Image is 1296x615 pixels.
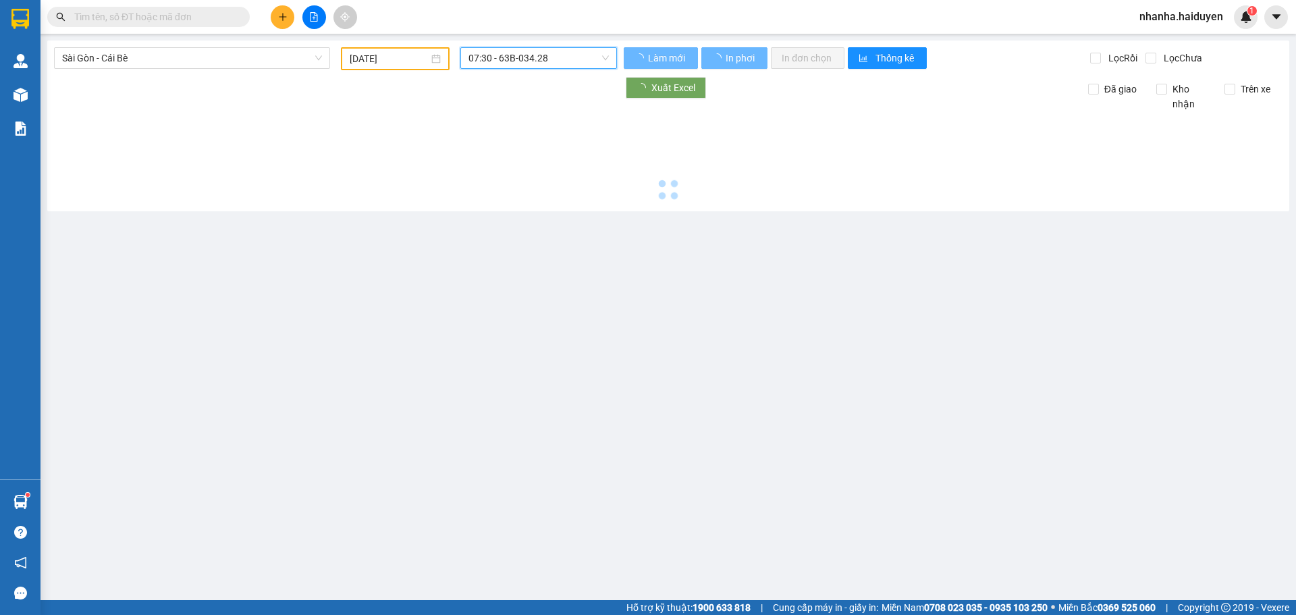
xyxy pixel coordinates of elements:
[278,12,288,22] span: plus
[651,80,695,95] span: Xuất Excel
[848,47,927,69] button: bar-chartThống kê
[468,48,609,68] span: 07:30 - 63B-034.28
[701,47,767,69] button: In phơi
[1099,82,1142,97] span: Đã giao
[1264,5,1288,29] button: caret-down
[1103,51,1139,65] span: Lọc Rồi
[1247,6,1257,16] sup: 1
[62,48,322,68] span: Sài Gòn - Cái Bè
[13,88,28,102] img: warehouse-icon
[626,600,751,615] span: Hỗ trợ kỹ thuật:
[1051,605,1055,610] span: ⚪️
[56,12,65,22] span: search
[1098,602,1156,613] strong: 0369 525 060
[693,602,751,613] strong: 1900 633 818
[1129,8,1234,25] span: nhanha.haiduyen
[773,600,878,615] span: Cung cấp máy in - giấy in:
[1235,82,1276,97] span: Trên xe
[309,12,319,22] span: file-add
[302,5,326,29] button: file-add
[1167,82,1214,111] span: Kho nhận
[11,9,29,29] img: logo-vxr
[1270,11,1282,23] span: caret-down
[634,53,646,63] span: loading
[74,9,234,24] input: Tìm tên, số ĐT hoặc mã đơn
[882,600,1048,615] span: Miền Nam
[761,600,763,615] span: |
[1058,600,1156,615] span: Miền Bắc
[1249,6,1254,16] span: 1
[333,5,357,29] button: aim
[637,83,651,92] span: loading
[859,53,870,64] span: bar-chart
[624,47,698,69] button: Làm mới
[1240,11,1252,23] img: icon-new-feature
[14,587,27,599] span: message
[271,5,294,29] button: plus
[350,51,429,66] input: 11/08/2025
[13,54,28,68] img: warehouse-icon
[924,602,1048,613] strong: 0708 023 035 - 0935 103 250
[712,53,724,63] span: loading
[14,526,27,539] span: question-circle
[875,51,916,65] span: Thống kê
[1158,51,1204,65] span: Lọc Chưa
[771,47,844,69] button: In đơn chọn
[1221,603,1231,612] span: copyright
[13,495,28,509] img: warehouse-icon
[726,51,757,65] span: In phơi
[648,51,687,65] span: Làm mới
[13,122,28,136] img: solution-icon
[26,493,30,497] sup: 1
[626,77,706,99] button: Xuất Excel
[340,12,350,22] span: aim
[14,556,27,569] span: notification
[1166,600,1168,615] span: |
